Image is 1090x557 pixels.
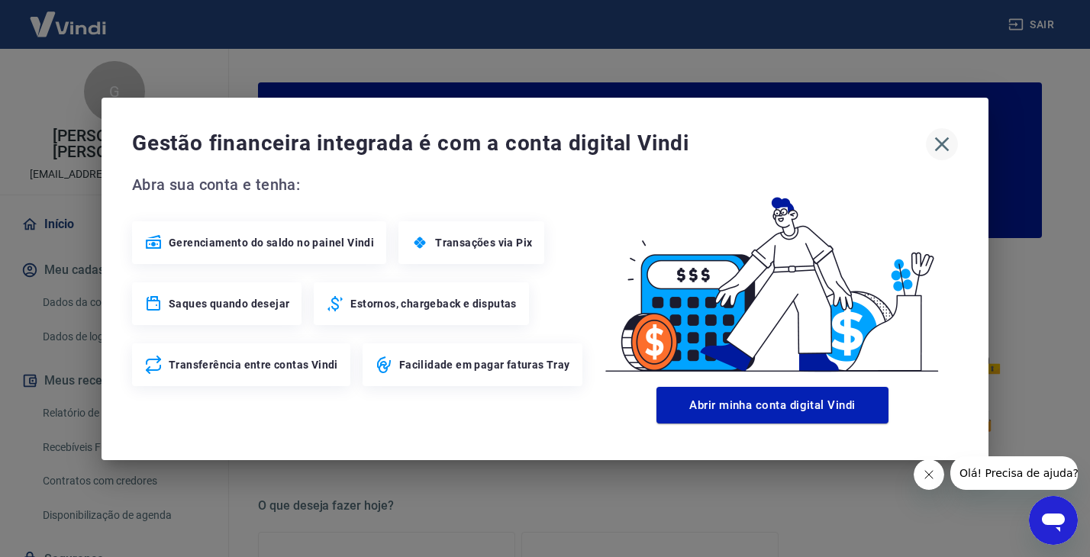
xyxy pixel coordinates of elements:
iframe: Mensagem da empresa [950,456,1078,490]
iframe: Fechar mensagem [914,459,944,490]
span: Gestão financeira integrada é com a conta digital Vindi [132,128,926,159]
span: Abra sua conta e tenha: [132,172,587,197]
span: Transferência entre contas Vindi [169,357,338,372]
span: Estornos, chargeback e disputas [350,296,516,311]
iframe: Botão para abrir a janela de mensagens [1029,496,1078,545]
button: Abrir minha conta digital Vindi [656,387,888,423]
span: Transações via Pix [435,235,532,250]
span: Gerenciamento do saldo no painel Vindi [169,235,374,250]
img: Good Billing [587,172,958,381]
span: Olá! Precisa de ajuda? [9,11,128,23]
span: Saques quando desejar [169,296,289,311]
span: Facilidade em pagar faturas Tray [399,357,570,372]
